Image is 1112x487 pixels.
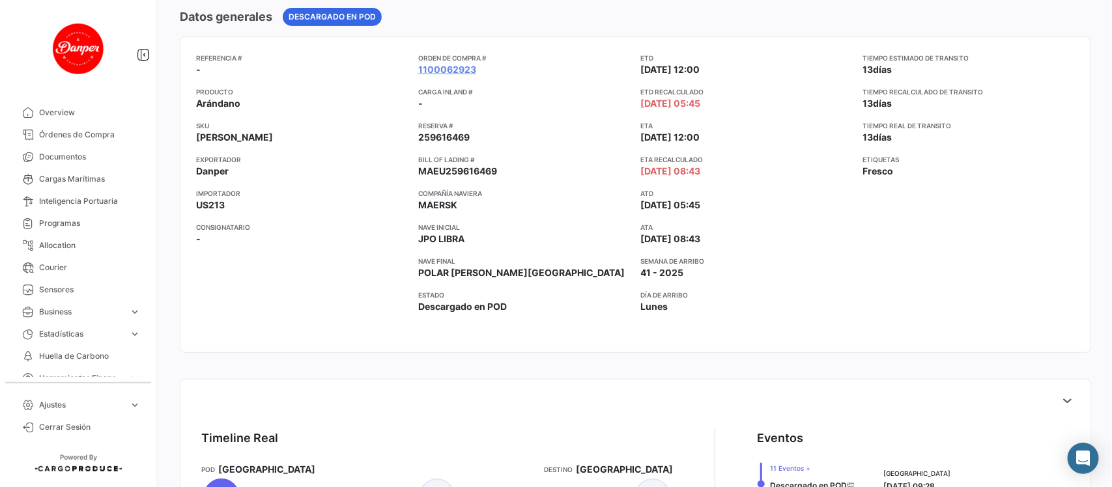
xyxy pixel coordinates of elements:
span: Allocation [39,240,141,251]
span: [PERSON_NAME] [196,131,273,144]
span: Fresco [863,165,894,178]
span: días [874,98,892,109]
a: Courier [10,257,146,279]
span: 13 [863,64,874,75]
a: Overview [10,102,146,124]
app-card-info-title: Bill of Lading # [418,154,630,165]
span: [DATE] 05:45 [641,199,701,212]
span: [GEOGRAPHIC_DATA] [576,463,673,476]
app-card-info-title: Nave final [418,256,630,266]
app-card-info-title: Semana de Arribo [641,256,853,266]
app-card-info-title: Día de Arribo [641,290,853,300]
span: Business [39,306,124,318]
a: Sensores [10,279,146,301]
app-card-info-title: POD [201,464,215,475]
span: US213 [196,199,225,212]
a: Cargas Marítimas [10,168,146,190]
a: Huella de Carbono [10,345,146,367]
span: Cerrar Sesión [39,421,141,433]
span: [DATE] 08:43 [641,232,701,245]
span: Arándano [196,97,240,110]
app-card-info-title: ETD [641,53,853,63]
app-card-info-title: Exportador [196,154,408,165]
a: Programas [10,212,146,234]
span: Herramientas Financieras [39,372,124,384]
span: días [874,64,892,75]
span: [DATE] 12:00 [641,131,700,144]
div: Timeline Real [201,429,278,447]
app-card-info-title: ETA Recalculado [641,154,853,165]
app-card-info-title: Importador [196,188,408,199]
span: Descargado en POD [418,300,507,313]
span: 11 Eventos + [770,463,855,473]
span: [GEOGRAPHIC_DATA] [883,468,950,479]
span: - [196,232,201,245]
span: Lunes [641,300,668,313]
app-card-info-title: ETA [641,120,853,131]
span: expand_more [129,328,141,340]
app-card-info-title: Tiempo estimado de transito [863,53,1075,63]
span: Programas [39,217,141,229]
span: JPO LIBRA [418,232,464,245]
app-card-info-title: SKU [196,120,408,131]
app-card-info-title: Reserva # [418,120,630,131]
app-card-info-title: Orden de Compra # [418,53,630,63]
span: expand_more [129,372,141,384]
span: Documentos [39,151,141,163]
div: Abrir Intercom Messenger [1068,443,1099,474]
span: Ajustes [39,399,124,411]
span: Inteligencia Portuaria [39,195,141,207]
span: Estadísticas [39,328,124,340]
div: Eventos [757,429,803,447]
span: expand_more [129,399,141,411]
app-card-info-title: Nave inicial [418,222,630,232]
app-card-info-title: ATD [641,188,853,199]
span: 259616469 [418,131,470,144]
span: MAEU259616469 [418,165,497,178]
app-card-info-title: Tiempo recalculado de transito [863,87,1075,97]
span: MAERSK [418,199,457,212]
app-card-info-title: Consignatario [196,222,408,232]
span: Danper [196,165,229,178]
app-card-info-title: Tiempo real de transito [863,120,1075,131]
span: POLAR [PERSON_NAME][GEOGRAPHIC_DATA] [418,266,625,279]
app-card-info-title: Producto [196,87,408,97]
span: Cargas Marítimas [39,173,141,185]
app-card-info-title: Destino [544,464,573,475]
span: Courier [39,262,141,273]
app-card-info-title: Compañía naviera [418,188,630,199]
a: 1100062923 [418,63,476,76]
span: Descargado en POD [289,11,376,23]
app-card-info-title: Estado [418,290,630,300]
app-card-info-title: Referencia # [196,53,408,63]
a: Documentos [10,146,146,168]
img: danper-logo.png [46,16,111,81]
span: [GEOGRAPHIC_DATA] [218,463,315,476]
span: 41 - 2025 [641,266,684,279]
app-card-info-title: ATA [641,222,853,232]
span: [DATE] 12:00 [641,63,700,76]
span: 13 [863,98,874,109]
span: Órdenes de Compra [39,129,141,141]
span: Sensores [39,284,141,296]
span: - [196,63,201,76]
span: [DATE] 05:45 [641,97,701,110]
h4: Datos generales [180,8,272,26]
span: 13 [863,132,874,143]
span: [DATE] 08:43 [641,165,701,178]
app-card-info-title: Carga inland # [418,87,630,97]
a: Órdenes de Compra [10,124,146,146]
span: días [874,132,892,143]
a: Inteligencia Portuaria [10,190,146,212]
app-card-info-title: ETD Recalculado [641,87,853,97]
a: Allocation [10,234,146,257]
span: Huella de Carbono [39,350,141,362]
app-card-info-title: Etiquetas [863,154,1075,165]
span: expand_more [129,306,141,318]
span: - [418,97,423,110]
span: Overview [39,107,141,118]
